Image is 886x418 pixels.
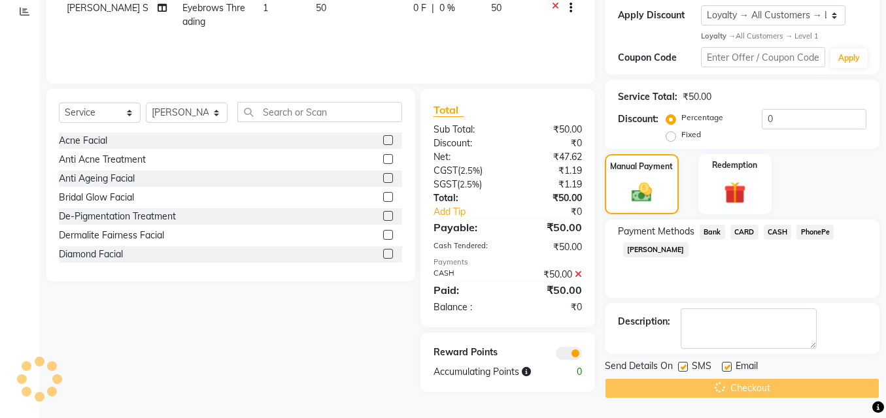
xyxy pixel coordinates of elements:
div: ₹50.00 [507,191,592,205]
span: CARD [730,225,758,240]
div: Reward Points [424,346,508,360]
span: 50 [316,2,326,14]
div: ₹47.62 [507,150,592,164]
div: Discount: [424,137,508,150]
div: Dermalite Fairness Facial [59,229,164,242]
label: Redemption [712,159,757,171]
img: _gift.svg [717,179,753,206]
span: 1 [263,2,268,14]
span: Payment Methods [618,225,694,238]
span: 50 [491,2,502,14]
div: 0 [550,365,592,379]
div: Payable: [424,219,508,235]
div: CASH [424,268,508,281]
div: ₹50.00 [507,268,592,281]
div: Coupon Code [618,51,701,65]
div: Payments [434,257,582,268]
div: Accumulating Points [424,365,550,379]
label: Fixed [681,129,701,140]
span: 0 F [413,1,426,15]
div: ₹50.00 [507,219,592,235]
div: Diamond Facial [59,248,123,261]
div: ( ) [424,164,508,178]
input: Search or Scan [237,102,402,122]
div: All Customers → Level 1 [701,31,866,42]
div: Bridal Glow Facial [59,191,134,204]
span: 2.5% [460,165,480,176]
div: Acne Facial [59,134,107,148]
div: Service Total: [618,90,677,104]
div: Paid: [424,282,508,298]
button: Apply [830,48,868,68]
span: SMS [692,359,711,376]
span: CASH [764,225,792,240]
div: Cash Tendered: [424,240,508,254]
span: Email [736,359,758,376]
span: Send Details On [605,359,673,376]
div: Anti Ageing Facial [59,172,135,185]
span: CGST [434,165,458,176]
span: | [432,1,434,15]
div: Discount: [618,112,658,126]
label: Percentage [681,112,723,123]
span: 2.5% [460,179,479,189]
div: ₹0 [507,300,592,314]
div: ( ) [424,178,508,191]
div: ₹50.00 [507,123,592,137]
span: [PERSON_NAME] S [67,2,148,14]
div: Balance : [424,300,508,314]
span: Bank [700,225,725,240]
div: ₹1.19 [507,178,592,191]
div: ₹0 [507,137,592,150]
div: Net: [424,150,508,164]
div: Total: [424,191,508,205]
span: Eyebrows Threading [182,2,245,27]
div: Description: [618,315,670,329]
span: PhonePe [796,225,834,240]
img: _cash.svg [625,180,658,204]
input: Enter Offer / Coupon Code [701,47,825,67]
div: ₹0 [522,205,592,219]
div: ₹50.00 [507,282,592,298]
span: 0 % [439,1,455,15]
span: [PERSON_NAME] [623,242,689,257]
div: De-Pigmentation Treatment [59,210,176,223]
label: Manual Payment [610,161,673,172]
div: Anti Acne Treatment [59,153,146,167]
a: Add Tip [424,205,522,219]
div: Sub Total: [424,123,508,137]
div: Apply Discount [618,8,701,22]
strong: Loyalty → [701,31,736,40]
div: ₹50.00 [683,90,711,104]
span: Total [434,103,464,117]
span: SGST [434,178,457,190]
div: ₹1.19 [507,164,592,178]
div: ₹50.00 [507,240,592,254]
